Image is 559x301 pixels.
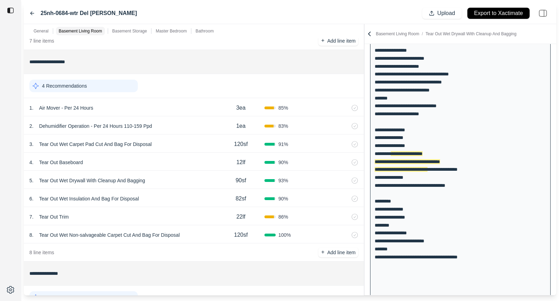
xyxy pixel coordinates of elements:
[327,249,356,256] p: Add line item
[36,157,86,167] p: Tear Out Baseboard
[278,104,288,111] span: 85 %
[327,37,356,44] p: Add line item
[235,194,246,203] p: 82sf
[36,139,155,149] p: Tear Out Wet Carpet Pad Cut And Bag For Disposal
[36,121,155,131] p: Dehumidifier Operation - Per 24 Hours 110-159 Ppd
[29,37,54,44] p: 7 line items
[29,123,34,130] p: 2 .
[235,176,246,185] p: 90sf
[236,158,246,167] p: 12lf
[29,104,34,111] p: 1 .
[36,212,72,222] p: Tear Out Trim
[29,195,34,202] p: 6 .
[7,7,14,14] img: toggle sidebar
[41,9,137,17] label: 25nh-0684-wtr Del [PERSON_NAME]
[36,103,96,113] p: Air Mover - Per 24 Hours
[42,294,87,301] p: 4 Recommendations
[318,248,358,257] button: +Add line item
[36,176,148,185] p: Tear Out Wet Drywall With Cleanup And Bagging
[29,177,34,184] p: 5 .
[112,28,147,34] p: Basement Storage
[278,177,288,184] span: 93 %
[236,213,246,221] p: 22lf
[42,82,87,89] p: 4 Recommendations
[422,8,462,19] button: Upload
[36,194,142,204] p: Tear Out Wet Insulation And Bag For Disposal
[196,28,214,34] p: Bathroom
[234,140,248,148] p: 120sf
[236,104,246,112] p: 3ea
[376,31,516,37] p: Basement Living Room
[234,231,248,239] p: 120sf
[59,28,102,34] p: Basement Living Room
[278,195,288,202] span: 90 %
[467,8,530,19] button: Export to Xactimate
[535,6,551,21] img: right-panel.svg
[419,31,426,36] span: /
[278,141,288,148] span: 91 %
[278,213,288,220] span: 86 %
[437,9,455,17] p: Upload
[34,28,49,34] p: General
[321,37,324,45] p: +
[474,9,523,17] p: Export to Xactimate
[29,232,34,238] p: 8 .
[29,159,34,166] p: 4 .
[29,141,34,148] p: 3 .
[156,28,187,34] p: Master Bedroom
[278,232,291,238] span: 100 %
[236,122,246,130] p: 1ea
[29,249,54,256] p: 8 line items
[278,159,288,166] span: 90 %
[426,31,517,36] span: Tear Out Wet Drywall With Cleanup And Bagging
[318,36,358,46] button: +Add line item
[29,213,34,220] p: 7 .
[278,123,288,130] span: 83 %
[321,248,324,256] p: +
[36,230,183,240] p: Tear Out Wet Non-salvageable Carpet Cut And Bag For Disposal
